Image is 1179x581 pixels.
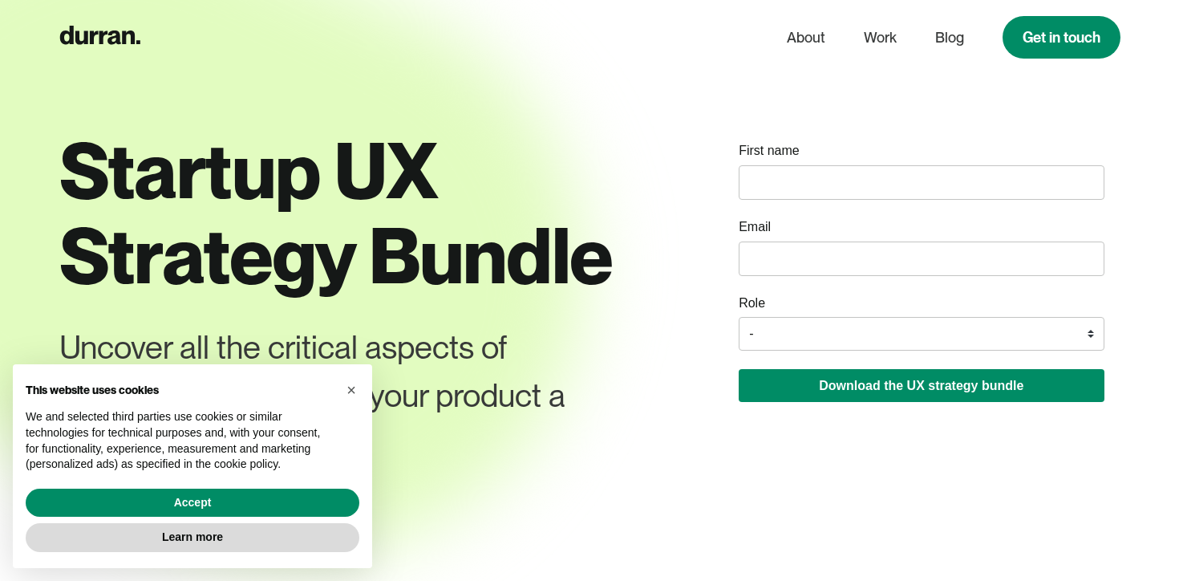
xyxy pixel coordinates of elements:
[1003,16,1120,59] a: Get in touch
[739,165,1104,200] input: name
[739,218,771,236] label: Email
[338,377,364,403] button: Close this notice
[26,523,359,552] button: Learn more
[739,142,800,160] label: First name
[26,409,334,472] p: We and selected third parties use cookies or similar technologies for technical purposes and, wit...
[346,381,356,399] span: ×
[935,22,964,53] a: Blog
[864,22,897,53] a: Work
[739,295,765,312] label: Role
[59,22,140,53] a: home
[26,489,359,518] button: Accept
[59,323,570,468] div: Uncover all the critical aspects of your startup and make your product a success.
[739,317,1104,351] select: role
[26,384,334,397] h2: This website uses cookies
[787,22,825,53] a: About
[739,369,1104,402] button: Download the UX strategy bundle
[739,242,1104,276] input: email
[59,128,627,298] h1: Startup UX Strategy Bundle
